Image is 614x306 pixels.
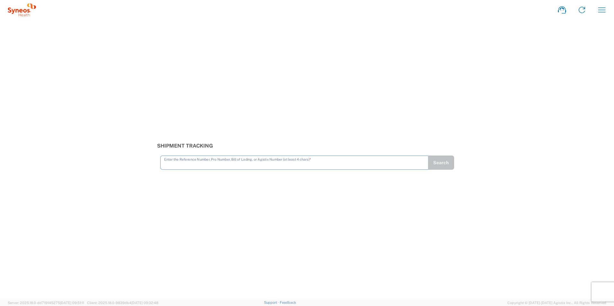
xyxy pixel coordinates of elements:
[280,301,296,304] a: Feedback
[60,301,84,305] span: [DATE] 09:51:11
[507,300,606,306] span: Copyright © [DATE]-[DATE] Agistix Inc., All Rights Reserved
[131,301,158,305] span: [DATE] 09:32:48
[157,143,457,149] h3: Shipment Tracking
[8,301,84,305] span: Server: 2025.18.0-dd719145275
[87,301,158,305] span: Client: 2025.18.0-9839db4
[264,301,280,304] a: Support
